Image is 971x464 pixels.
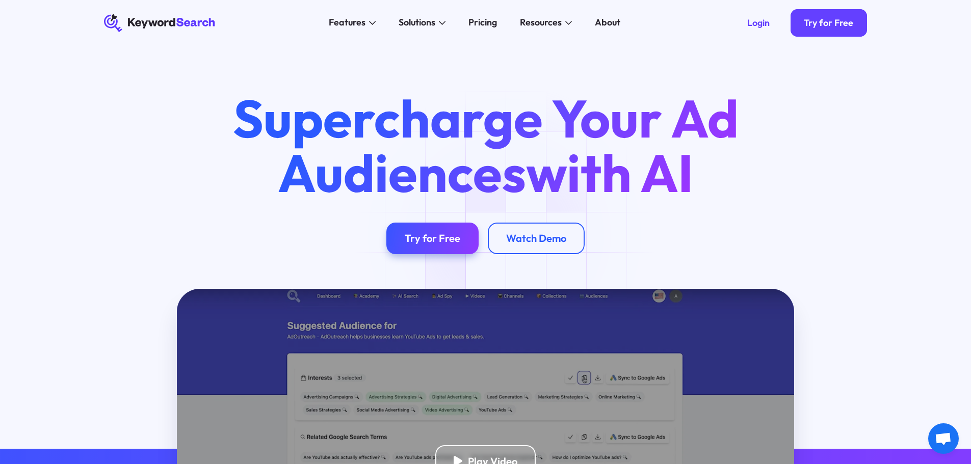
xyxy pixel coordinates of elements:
a: About [588,14,627,32]
div: Solutions [399,16,435,30]
a: Try for Free [791,9,868,37]
div: Resources [520,16,562,30]
h1: Supercharge Your Ad Audiences [211,91,759,199]
a: Open chat [928,423,959,454]
div: Try for Free [405,232,460,244]
div: Login [747,17,770,29]
a: Pricing [462,14,504,32]
div: Try for Free [804,17,853,29]
div: About [595,16,620,30]
span: with AI [526,140,693,206]
div: Features [329,16,365,30]
div: Pricing [468,16,497,30]
a: Login [733,9,783,37]
a: Try for Free [386,223,479,255]
div: Watch Demo [506,232,566,244]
